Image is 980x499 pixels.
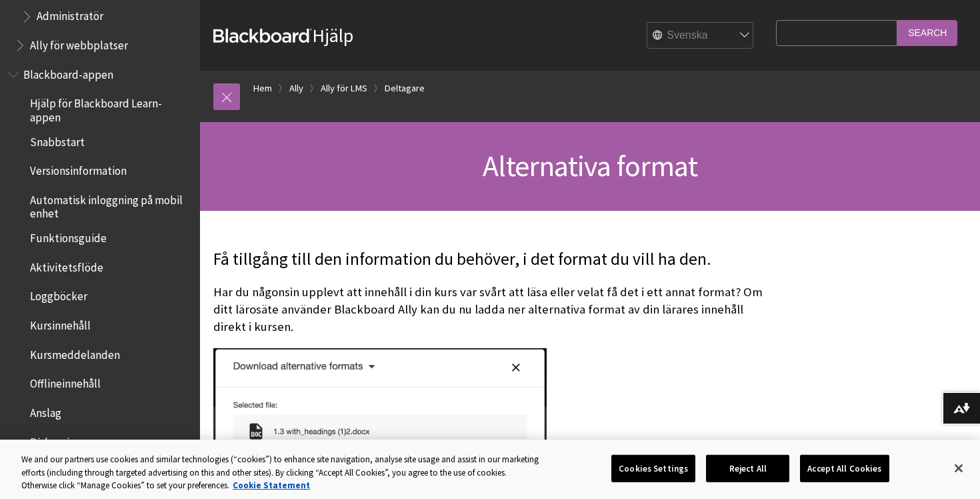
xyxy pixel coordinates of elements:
[483,147,697,184] span: Alternativa format
[30,286,87,304] span: Loggböcker
[23,63,113,81] span: Blackboard-appen
[800,454,889,482] button: Accept All Cookies
[30,189,191,220] span: Automatisk inloggning på mobil enhet
[213,284,769,336] p: Har du någonsin upplevt att innehåll i din kurs var svårt att läsa eller velat få det i ett annat...
[611,454,695,482] button: Cookies Settings
[706,454,789,482] button: Reject All
[213,247,769,272] p: Få tillgång till den information du behöver, i det format du vill ha den.
[385,80,425,97] a: Deltagare
[30,159,127,177] span: Versionsinformation
[30,373,101,391] span: Offlineinnehåll
[30,131,85,149] span: Snabbstart
[30,314,91,332] span: Kursinnehåll
[30,93,191,124] span: Hjälp för Blackboard Learn-appen
[30,344,120,362] span: Kursmeddelanden
[647,23,754,49] select: Site Language Selector
[30,227,107,245] span: Funktionsguide
[233,480,310,491] a: More information about your privacy, opens in a new tab
[21,453,539,492] div: We and our partners use cookies and similar technologies (“cookies”) to enhance site navigation, ...
[289,80,303,97] a: Ally
[30,431,91,449] span: Diskussioner
[897,20,957,46] input: Search
[321,80,367,97] a: Ally för LMS
[30,34,128,52] span: Ally för webbplatser
[37,5,103,23] span: Administratör
[30,402,61,420] span: Anslag
[30,256,103,274] span: Aktivitetsflöde
[213,29,312,43] strong: Blackboard
[944,454,973,483] button: Close
[253,80,272,97] a: Hem
[213,23,353,47] a: BlackboardHjälp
